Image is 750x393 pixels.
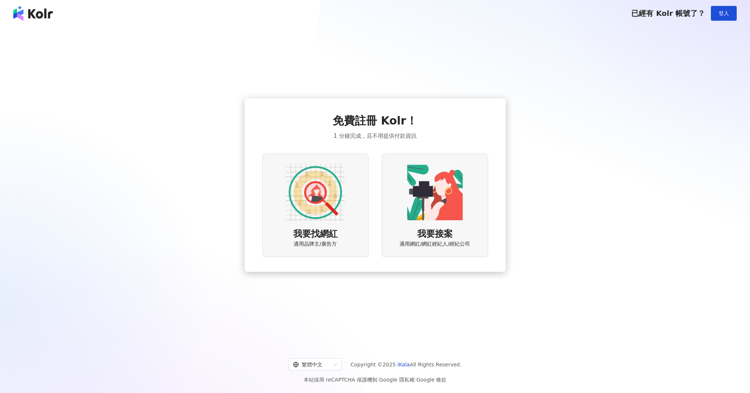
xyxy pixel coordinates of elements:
a: iKala [397,362,410,368]
span: 已經有 Kolr 帳號了？ [631,9,705,18]
span: | [377,377,379,383]
span: 登入 [719,10,729,16]
div: 繁體中文 [293,359,331,370]
span: 我要接案 [417,228,453,240]
span: Copyright © 2025 All Rights Reserved. [350,360,462,369]
span: 本站採用 reCAPTCHA 保護機制 [304,375,446,384]
span: 適用網紅/網紅經紀人/經紀公司 [400,240,470,248]
button: 登入 [711,6,737,21]
img: logo [13,6,53,21]
a: Google 條款 [416,377,446,383]
span: | [415,377,417,383]
span: 免費註冊 Kolr！ [333,113,417,129]
span: 適用品牌主/廣告方 [294,240,337,248]
a: Google 隱私權 [379,377,415,383]
img: AD identity option [286,163,345,222]
span: 我要找網紅 [293,228,338,240]
img: KOL identity option [405,163,464,222]
span: 1 分鐘完成，且不用提供付款資訊 [333,131,416,140]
